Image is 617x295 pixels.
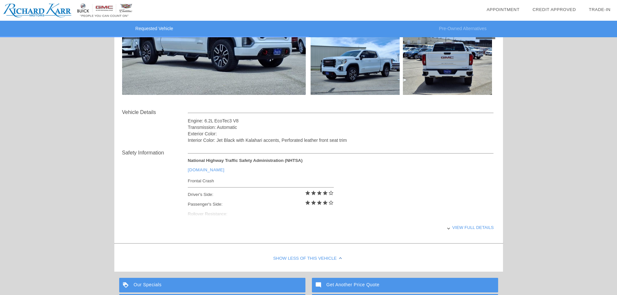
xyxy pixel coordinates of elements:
a: Credit Approved [532,7,576,12]
a: Get Another Price Quote [312,278,498,292]
img: ic_mode_comment_white_24dp_2x.png [312,278,326,292]
i: star [305,200,311,206]
i: star_border [328,190,334,196]
i: star [322,200,328,206]
a: [DOMAIN_NAME] [188,167,224,172]
i: star [305,190,311,196]
i: star [322,190,328,196]
div: Driver's Side: [188,190,334,199]
a: Our Specials [119,278,305,292]
div: Transmission: Automatic [188,124,494,130]
div: View full details [188,220,494,235]
i: star [311,200,316,206]
div: Exterior Color: [188,130,494,137]
i: star [316,190,322,196]
div: Engine: 6.2L EcoTec3 V8 [188,118,494,124]
div: Show Less of this Vehicle [114,246,503,272]
i: star [316,200,322,206]
img: 561eddc40b765c01763a77d591b42b5b.jpg [311,28,400,95]
a: Trade-In [589,7,611,12]
a: Appointment [486,7,520,12]
img: 75d1eeba181a4bb3fd3a2f0cf8ab72d5.jpg [403,28,492,95]
img: ic_loyalty_white_24dp_2x.png [119,278,134,292]
strong: National Highway Traffic Safety Administration (NHTSA) [188,158,303,163]
div: Safety Information [122,149,188,157]
div: Interior Color: Jet Black with Kalahari accents, Perforated leather front seat trim [188,137,494,143]
i: star_border [328,200,334,206]
div: Passenger's Side: [188,199,334,209]
div: Frontal Crash [188,177,334,185]
div: Vehicle Details [122,108,188,116]
i: star [311,190,316,196]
